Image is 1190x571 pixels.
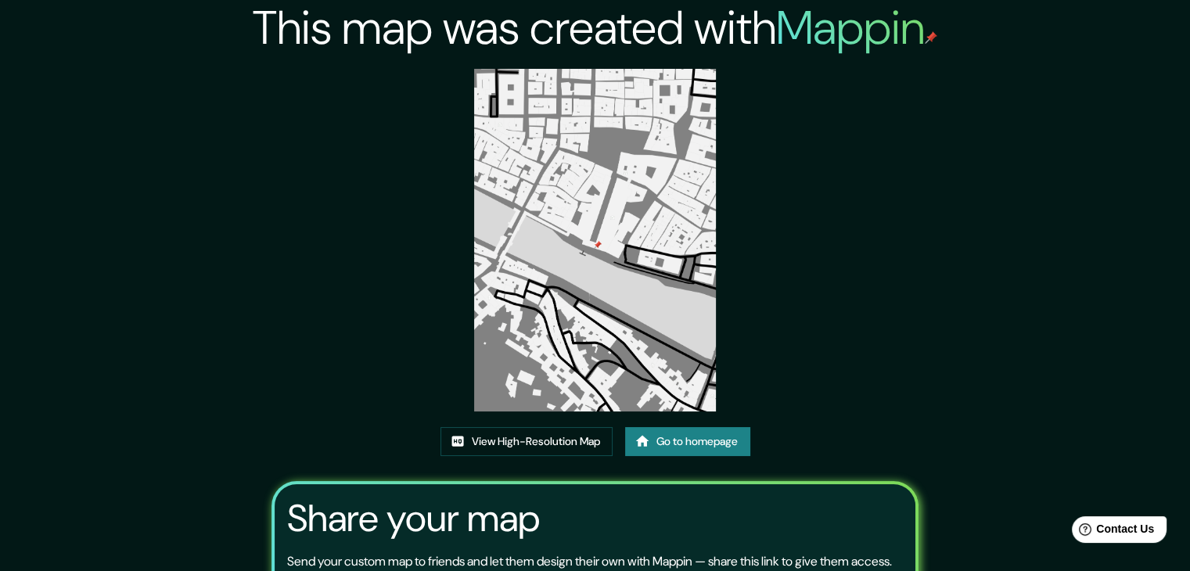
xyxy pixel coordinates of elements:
[287,552,892,571] p: Send your custom map to friends and let them design their own with Mappin — share this link to gi...
[925,31,937,44] img: mappin-pin
[287,497,540,540] h3: Share your map
[474,69,717,411] img: created-map
[1051,510,1173,554] iframe: Help widget launcher
[440,427,613,456] a: View High-Resolution Map
[625,427,750,456] a: Go to homepage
